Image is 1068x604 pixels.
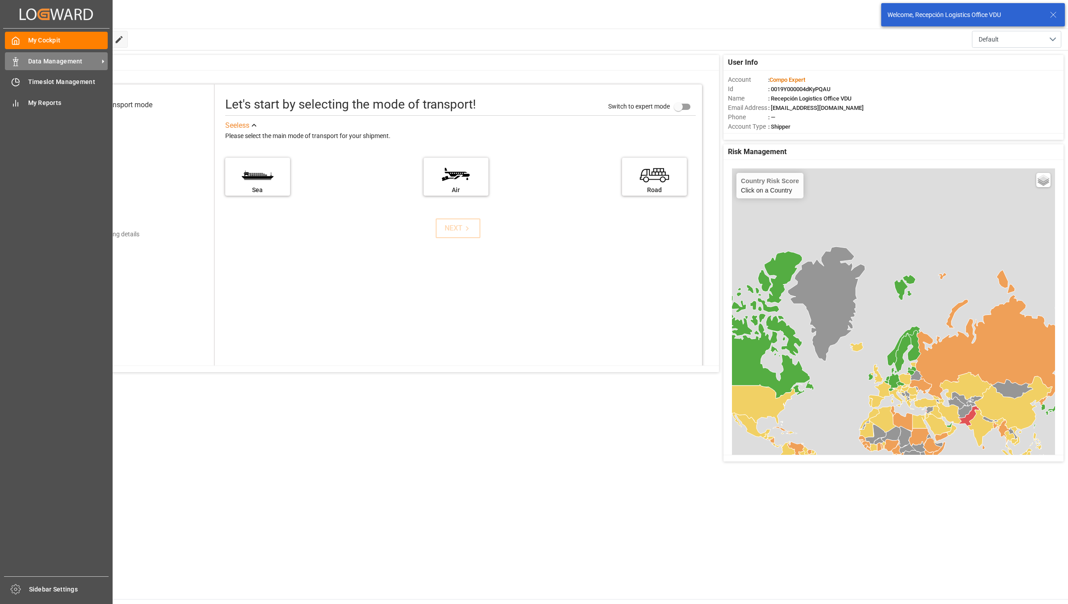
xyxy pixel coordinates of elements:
div: NEXT [445,223,472,234]
div: Click on a Country [741,177,799,194]
span: : — [768,114,775,121]
span: : 0019Y000004dKyPQAU [768,86,831,92]
span: My Reports [28,98,108,108]
div: Select transport mode [83,100,152,110]
button: NEXT [436,218,480,238]
span: : Recepción Logistics Office VDU [768,95,852,102]
span: Id [728,84,768,94]
span: : Shipper [768,123,790,130]
div: See less [225,120,249,131]
a: Layers [1036,173,1051,187]
div: Welcome, Recepción Logistics Office VDU [887,10,1041,20]
div: Let's start by selecting the mode of transport! [225,95,476,114]
span: Email Address [728,103,768,113]
span: Account Type [728,122,768,131]
span: Risk Management [728,147,786,157]
span: Sidebar Settings [29,585,109,594]
span: : [EMAIL_ADDRESS][DOMAIN_NAME] [768,105,864,111]
span: User Info [728,57,758,68]
div: Sea [230,185,286,195]
div: Road [627,185,682,195]
span: Compo Expert [769,76,805,83]
span: Phone [728,113,768,122]
span: : [768,76,805,83]
span: Default [979,35,999,44]
span: Name [728,94,768,103]
span: Account [728,75,768,84]
a: Timeslot Management [5,73,108,91]
a: My Cockpit [5,32,108,49]
span: Switch to expert mode [608,103,670,110]
button: open menu [972,31,1061,48]
div: Please select the main mode of transport for your shipment. [225,131,696,142]
span: My Cockpit [28,36,108,45]
span: Timeslot Management [28,77,108,87]
h4: Country Risk Score [741,177,799,185]
span: Data Management [28,57,99,66]
a: My Reports [5,94,108,111]
div: Air [428,185,484,195]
